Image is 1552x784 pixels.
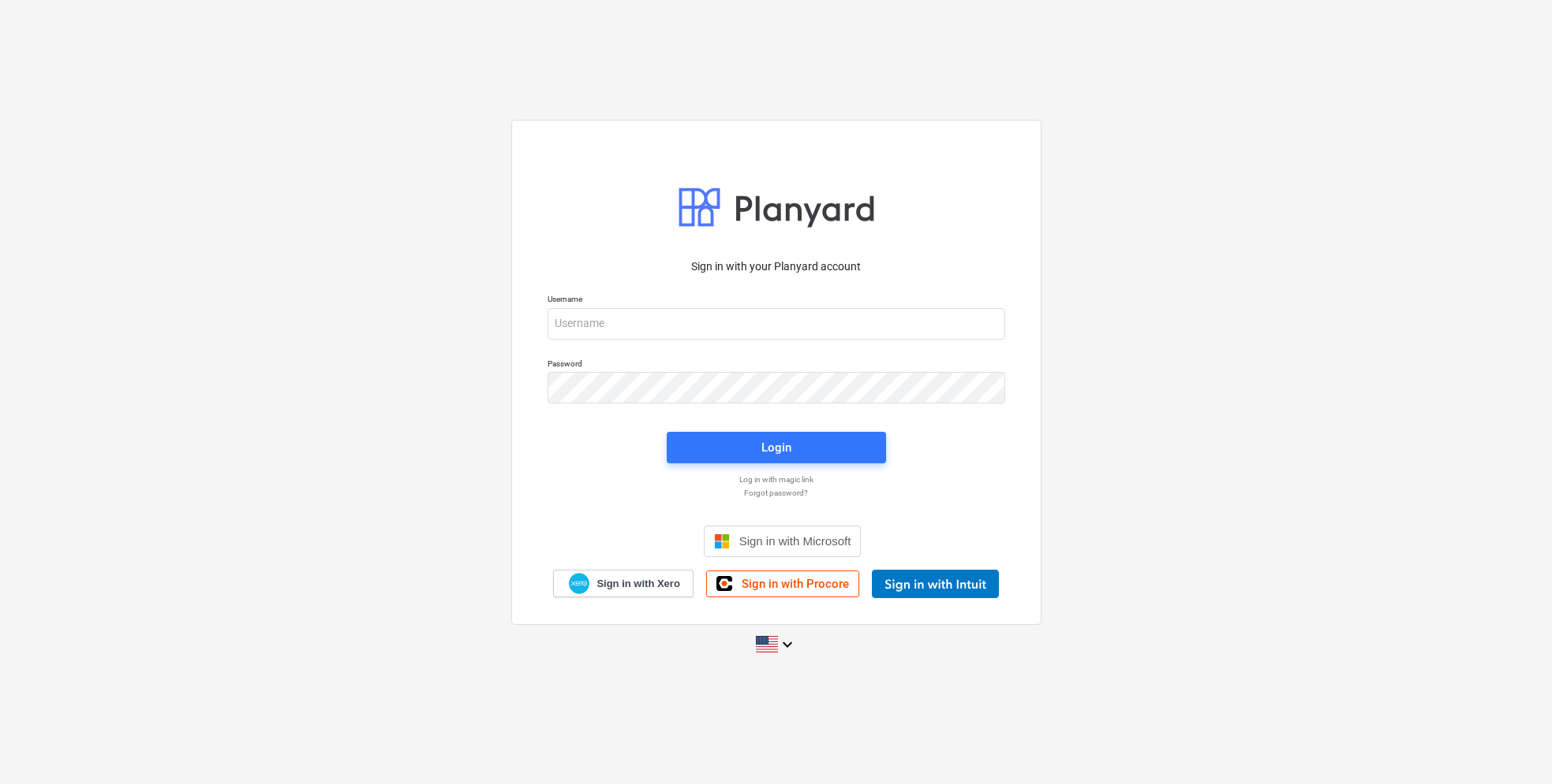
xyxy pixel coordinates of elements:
span: Sign in with Procore [742,577,849,591]
a: Forgot password? [540,488,1013,498]
p: Password [548,359,1005,372]
img: Xero logo [569,573,589,594]
a: Log in with magic link [540,474,1013,485]
p: Username [548,294,1005,307]
button: Login [667,432,886,463]
p: Sign in with your Planyard account [548,258,1005,275]
input: Username [548,308,1005,340]
div: Login [761,437,791,458]
img: Microsoft logo [714,533,730,549]
i: keyboard_arrow_down [778,635,797,654]
span: Sign in with Microsoft [739,534,851,548]
a: Sign in with Procore [706,570,859,597]
span: Sign in with Xero [596,577,679,591]
a: Sign in with Xero [553,570,694,597]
